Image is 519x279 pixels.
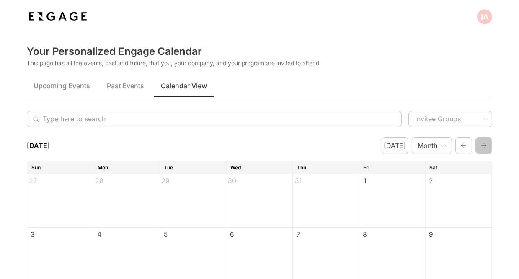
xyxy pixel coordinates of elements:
[29,177,37,185] span: 27
[107,81,144,91] span: Past Events
[97,230,101,238] span: 4
[154,74,214,97] button: Calendar View
[27,74,97,97] button: Upcoming Events
[228,177,236,185] span: 30
[477,9,492,24] img: Profile picture of Joey Albert
[27,141,50,151] div: [DATE]
[363,230,367,238] span: 8
[34,81,90,91] span: Upcoming Events
[363,164,369,171] div: Fri
[164,230,168,238] span: 5
[295,177,302,185] span: 31
[27,45,492,58] h2: Your Personalized Engage Calendar
[408,111,492,127] div: Invitee Groups
[31,230,35,238] span: 3
[27,111,402,127] div: Type here to search
[429,177,433,185] span: 2
[100,74,151,97] button: Past Events
[364,177,366,185] span: 1
[98,164,108,171] div: Mon
[230,230,234,238] span: 6
[161,177,170,185] span: 29
[297,230,300,238] span: 7
[477,9,492,24] button: Open profile menu
[161,81,207,91] span: Calendar View
[31,164,41,171] div: Sun
[429,230,433,238] span: 9
[297,164,306,171] div: Thu
[164,164,173,171] div: Tue
[27,9,89,24] img: bdf1fb74-1727-4ba0-a5bd-bc74ae9fc70b.jpeg
[95,177,103,185] span: 28
[412,141,452,151] div: Month
[27,59,492,67] p: This page has all the events, past and future, that you, your company, and your program are invit...
[382,137,408,154] button: [DATE]
[230,164,241,171] div: Wed
[430,164,438,171] div: Sat
[43,111,377,127] input: Type here to search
